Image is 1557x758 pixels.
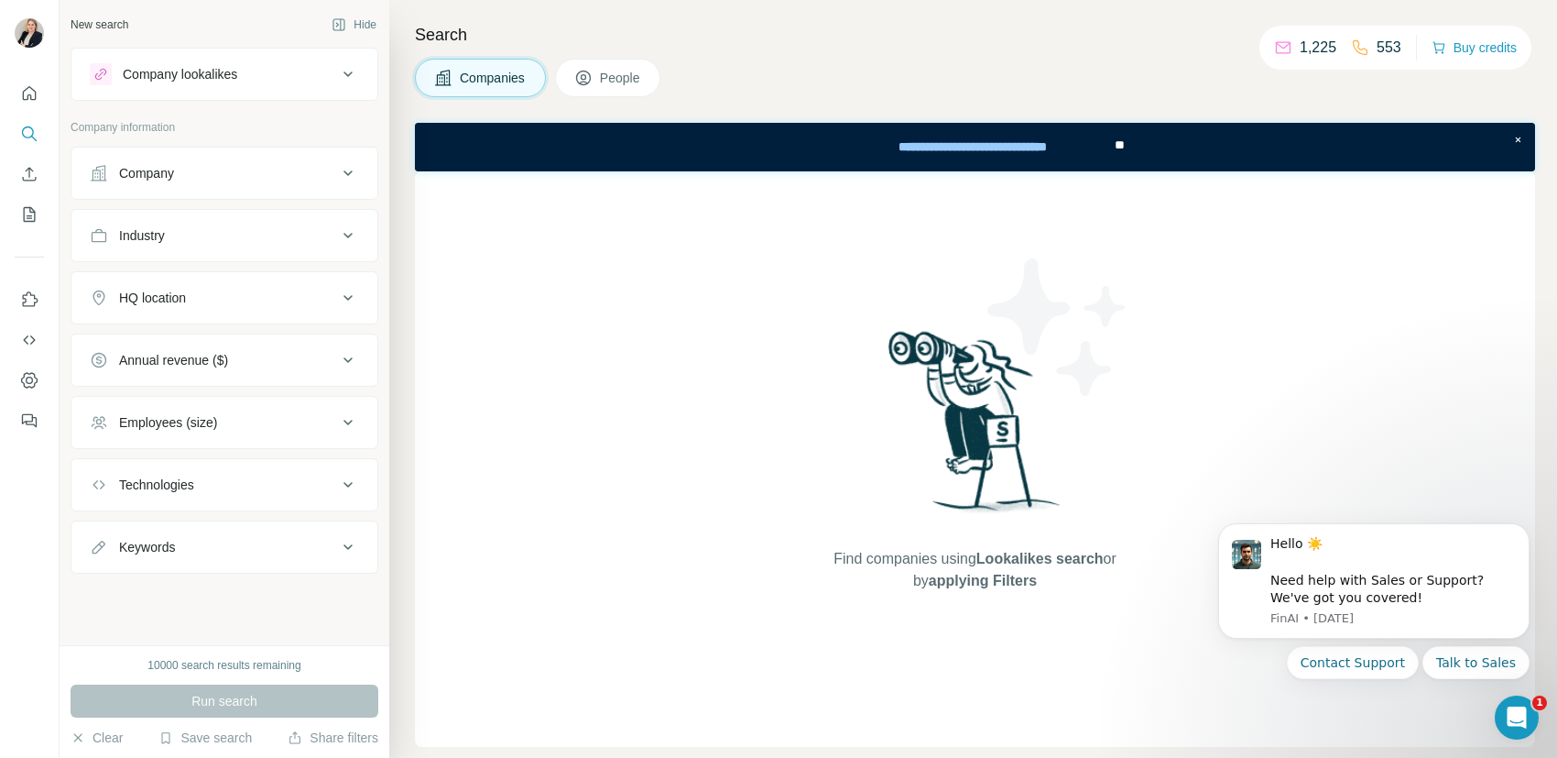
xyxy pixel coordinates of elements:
[15,198,44,231] button: My lists
[15,158,44,191] button: Enrich CSV
[71,338,377,382] button: Annual revenue ($)
[119,476,194,494] div: Technologies
[71,463,377,507] button: Technologies
[15,283,44,316] button: Use Surfe on LinkedIn
[71,52,377,96] button: Company lookalikes
[975,245,1140,410] img: Surfe Illustration - Stars
[929,573,1037,588] span: applying Filters
[158,729,252,747] button: Save search
[460,69,527,87] span: Companies
[15,404,44,437] button: Feedback
[1300,37,1336,59] p: 1,225
[71,276,377,320] button: HQ location
[119,226,165,245] div: Industry
[15,364,44,397] button: Dashboard
[71,214,377,258] button: Industry
[1377,37,1401,59] p: 553
[147,657,300,674] div: 10000 search results remaining
[976,551,1104,566] span: Lookalikes search
[71,729,123,747] button: Clear
[71,151,377,195] button: Company
[71,401,377,445] button: Employees (size)
[415,123,1535,171] iframe: Banner
[319,11,389,38] button: Hide
[288,729,378,747] button: Share filters
[15,324,44,357] button: Use Surfe API
[15,77,44,110] button: Quick start
[828,548,1121,592] span: Find companies using or by
[71,119,378,136] p: Company information
[15,18,44,48] img: Avatar
[123,65,237,83] div: Company lookalikes
[1191,501,1557,749] iframe: Intercom notifications message
[1532,696,1547,710] span: 1
[119,538,175,556] div: Keywords
[119,164,174,182] div: Company
[1495,696,1539,740] iframe: Intercom live chat
[1432,35,1517,60] button: Buy credits
[119,351,228,369] div: Annual revenue ($)
[119,413,217,432] div: Employees (size)
[15,117,44,150] button: Search
[880,326,1071,531] img: Surfe Illustration - Woman searching with binoculars
[600,69,642,87] span: People
[415,22,1535,48] h4: Search
[119,289,186,307] div: HQ location
[71,525,377,569] button: Keywords
[71,16,128,33] div: New search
